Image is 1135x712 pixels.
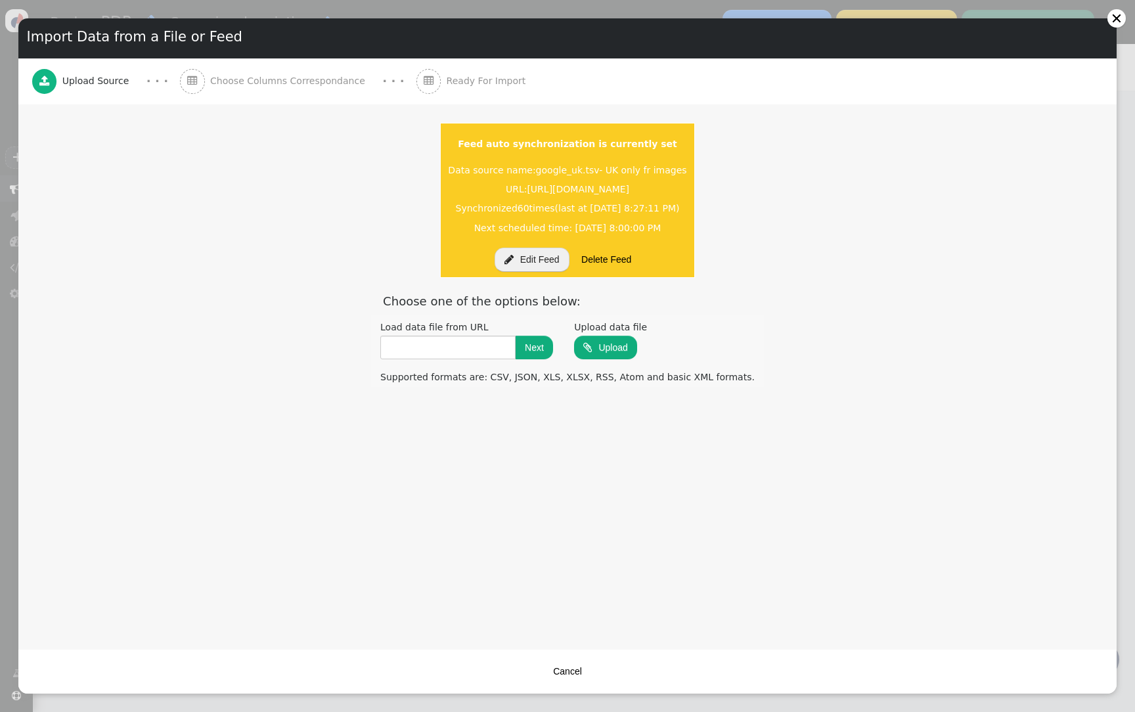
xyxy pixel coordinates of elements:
div: Next scheduled time: [DATE] 8:00:00 PM [445,218,690,237]
div: Data source name: [445,160,690,179]
span: [URL][DOMAIN_NAME] [527,184,629,194]
button: Cancel [544,659,591,683]
span: Upload Source [62,74,135,88]
button: Upload [574,336,636,359]
span:  [39,76,50,86]
span:  [424,76,434,86]
div: Supported formats are: CSV, JSON, XLS, XLSX, RSS, Atom and basic XML formats. [371,368,764,387]
div: · · · [382,72,404,90]
span: Choose Columns Correspondance [210,74,370,88]
button: Delete Feed [572,248,640,271]
span:  [504,254,514,265]
div: Load data file from URL [380,321,553,334]
div: URL: [445,180,690,199]
span: 60 [518,203,529,213]
a:  Upload Source · · · [32,58,180,105]
b: Feed auto synchronization is currently set [458,139,677,149]
span:  [187,76,198,86]
span: google_uk.tsv- UK only fr images [536,165,687,175]
div: Synchronized times [445,199,690,218]
span: Ready For Import [447,74,531,88]
div: Import Data from a File or Feed [18,18,1117,56]
div: · · · [146,72,168,90]
button: Edit Feed [495,248,569,271]
div: Choose one of the options below: [371,290,764,313]
a:  Choose Columns Correspondance · · · [180,58,416,105]
span: (last at [DATE] 8:27:11 PM) [555,203,680,213]
a:  Ready For Import [416,58,555,105]
div: Upload data file [574,321,647,334]
span:  [583,342,592,353]
button: Next [516,336,553,359]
